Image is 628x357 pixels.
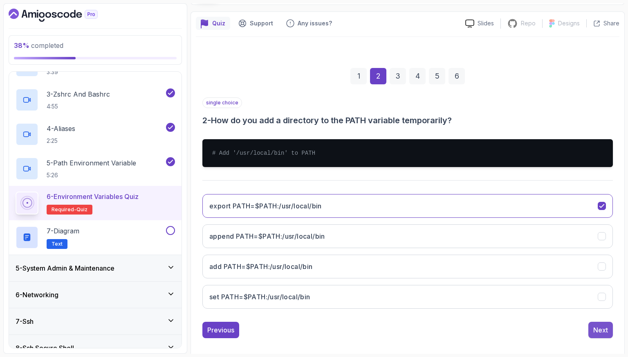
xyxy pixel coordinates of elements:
h3: 6 - Networking [16,290,58,300]
p: Any issues? [298,19,332,27]
button: 6-Networking [9,282,182,308]
button: 5-System Admin & Maintenance [9,255,182,281]
p: Share [603,19,619,27]
span: Required- [52,206,76,213]
button: 6-Environment Variables QuizRequired-quiz [16,192,175,215]
div: 5 [429,68,445,84]
div: 2 [370,68,386,84]
p: 7 - Diagram [47,226,79,236]
p: 4 - Aliases [47,124,75,133]
div: 6 [449,68,465,84]
div: 3 [390,68,406,84]
p: single choice [202,97,242,108]
div: Next [593,325,608,335]
h3: export PATH=$PATH:/usr/local/bin [209,201,322,211]
h3: append PATH=$PATH:/usr/local/bin [209,231,325,241]
button: 7-DiagramText [16,226,175,249]
span: Text [52,241,63,247]
p: 5:26 [47,171,136,179]
p: 6 - Environment Variables Quiz [47,192,139,201]
p: 3:39 [47,68,146,76]
button: append PATH=$PATH:/usr/local/bin [202,224,613,248]
h3: 2 - How do you add a directory to the PATH variable temporarily? [202,115,613,126]
h3: 8 - Ssh Secure Shell [16,343,74,353]
div: Previous [207,325,234,335]
p: Quiz [212,19,225,27]
div: 4 [409,68,426,84]
button: Support button [233,17,278,30]
p: Support [250,19,273,27]
button: 7-Ssh [9,308,182,334]
span: quiz [76,206,87,213]
h3: add PATH=$PATH:/usr/local/bin [209,262,313,271]
button: Share [586,19,619,27]
button: Next [588,322,613,338]
h3: 5 - System Admin & Maintenance [16,263,114,273]
span: # Add '/usr/local/bin' to PATH [212,150,315,156]
span: completed [14,41,63,50]
button: export PATH=$PATH:/usr/local/bin [202,194,613,218]
h3: 7 - Ssh [16,316,34,326]
a: Slides [459,19,500,28]
button: 3-Zshrc And Bashrc4:55 [16,88,175,111]
span: 38 % [14,41,29,50]
button: quiz button [196,17,230,30]
p: Repo [521,19,536,27]
button: add PATH=$PATH:/usr/local/bin [202,255,613,278]
p: 3 - Zshrc And Bashrc [47,89,110,99]
a: Dashboard [9,9,117,22]
p: Designs [558,19,580,27]
p: 2:25 [47,137,75,145]
button: set PATH=$PATH:/usr/local/bin [202,285,613,309]
p: Slides [478,19,494,27]
button: Feedback button [281,17,337,30]
p: 5 - Path Environment Variable [47,158,136,168]
button: 5-Path Environment Variable5:26 [16,157,175,180]
button: Previous [202,322,239,338]
button: 4-Aliases2:25 [16,123,175,146]
p: 4:55 [47,102,110,111]
h3: set PATH=$PATH:/usr/local/bin [209,292,310,302]
div: 1 [350,68,367,84]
